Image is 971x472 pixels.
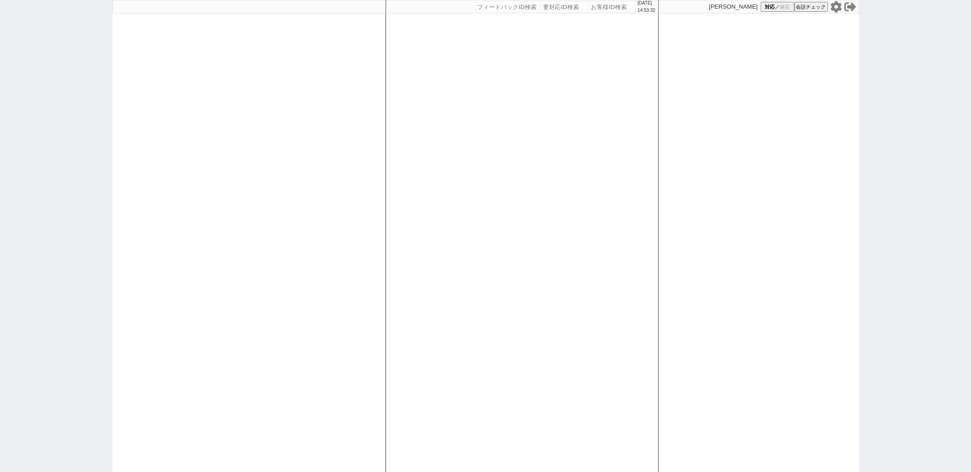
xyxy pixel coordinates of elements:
input: フィードバックID検索 [476,1,540,12]
span: 練習 [780,4,790,10]
span: 対応 [765,4,775,10]
input: 要対応ID検索 [542,1,588,12]
span: 会話チェック [796,4,826,10]
p: 14:53:32 [638,7,656,14]
p: [PERSON_NAME] [709,3,758,10]
button: 対応／練習 [761,2,794,12]
input: お客様ID検索 [590,1,635,12]
button: 会話チェック [794,2,828,12]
